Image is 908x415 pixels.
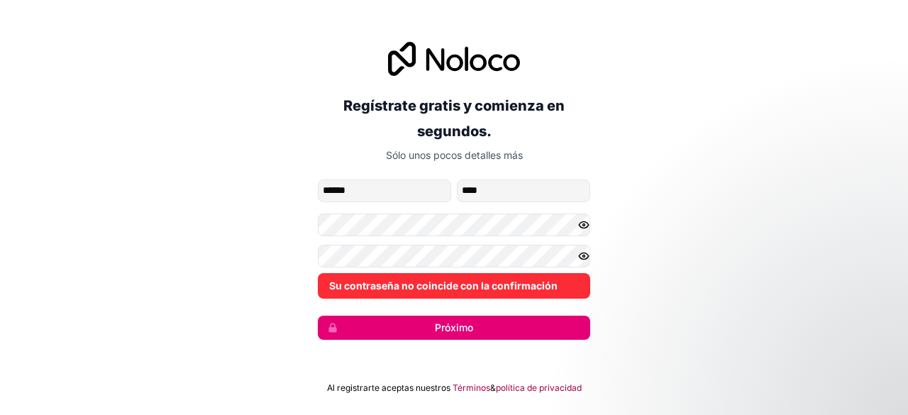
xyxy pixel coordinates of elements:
font: Sólo unos pocos detalles más [386,149,523,161]
font: Próximo [435,321,473,333]
font: Su contraseña no coincide con la confirmación [329,280,558,292]
font: & [490,382,496,393]
input: nombre de pila [318,179,451,202]
font: Regístrate gratis y comienza en segundos. [343,97,565,140]
font: Términos [453,382,490,393]
iframe: Mensaje de notificaciones del intercomunicador [624,309,908,408]
button: Próximo [318,316,590,340]
font: política de privacidad [496,382,582,393]
input: Confirmar Contraseña [318,245,590,267]
font: Al registrarte aceptas nuestros [327,382,450,393]
input: apellido [457,179,590,202]
a: Términos [453,382,490,394]
a: política de privacidad [496,382,582,394]
input: Contraseña [318,214,590,236]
